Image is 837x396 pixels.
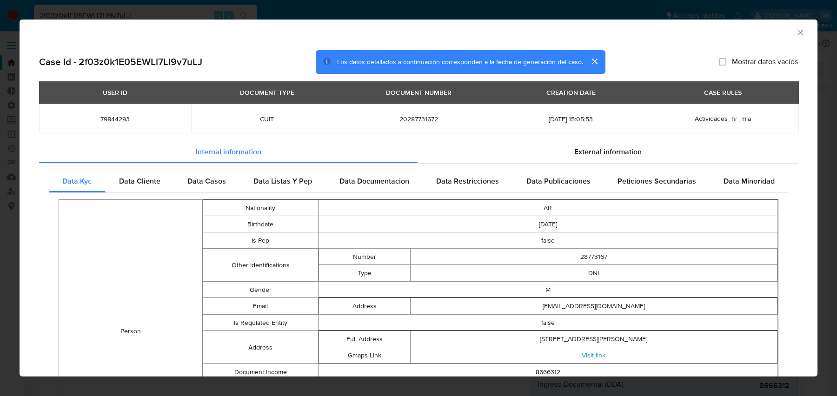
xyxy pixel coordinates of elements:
[39,56,202,68] h2: Case Id - 2f03z0k1E05EWLl7LI9v7uLJ
[253,176,312,186] span: Data Listas Y Pep
[724,176,775,186] span: Data Minoridad
[583,50,605,73] button: cerrar
[410,265,777,281] td: DNI
[436,176,499,186] span: Data Restricciones
[62,176,92,186] span: Data Kyc
[318,200,778,216] td: AR
[339,176,409,186] span: Data Documentacion
[410,298,777,314] td: [EMAIL_ADDRESS][DOMAIN_NAME]
[20,20,817,376] div: closure-recommendation-modal
[50,115,180,123] span: 79844293
[203,331,318,364] td: Address
[695,114,751,123] span: Actividades_hr_mla
[318,282,778,298] td: M
[203,298,318,315] td: Email
[203,216,318,232] td: Birthdate
[719,58,726,66] input: Mostrar datos vacíos
[318,232,778,249] td: false
[187,176,226,186] span: Data Casos
[318,364,778,380] td: 8666312
[319,298,410,314] td: Address
[506,115,636,123] span: [DATE] 15:05:53
[203,315,318,331] td: Is Regulated Entity
[732,57,798,66] span: Mostrar datos vacíos
[202,115,332,123] span: CUIT
[203,364,318,380] td: Document Income
[319,265,410,281] td: Type
[203,232,318,249] td: Is Pep
[318,315,778,331] td: false
[49,170,788,192] div: Detailed internal info
[196,146,261,157] span: Internal information
[234,85,300,100] div: DOCUMENT TYPE
[541,85,601,100] div: CREATION DATE
[318,216,778,232] td: [DATE]
[410,331,777,347] td: [STREET_ADDRESS][PERSON_NAME]
[119,176,160,186] span: Data Cliente
[796,28,804,36] button: Cerrar ventana
[319,249,410,265] td: Number
[410,249,777,265] td: 28773167
[380,85,457,100] div: DOCUMENT NUMBER
[582,350,605,360] a: Visit link
[97,85,133,100] div: USER ID
[618,176,696,186] span: Peticiones Secundarias
[574,146,642,157] span: External information
[698,85,747,100] div: CASE RULES
[354,115,484,123] span: 20287731672
[203,249,318,282] td: Other Identifications
[337,57,583,66] span: Los datos detallados a continuación corresponden a la fecha de generación del caso.
[203,282,318,298] td: Gender
[39,141,798,163] div: Detailed info
[319,331,410,347] td: Full Address
[319,347,410,363] td: Gmaps Link
[526,176,591,186] span: Data Publicaciones
[203,200,318,216] td: Nationality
